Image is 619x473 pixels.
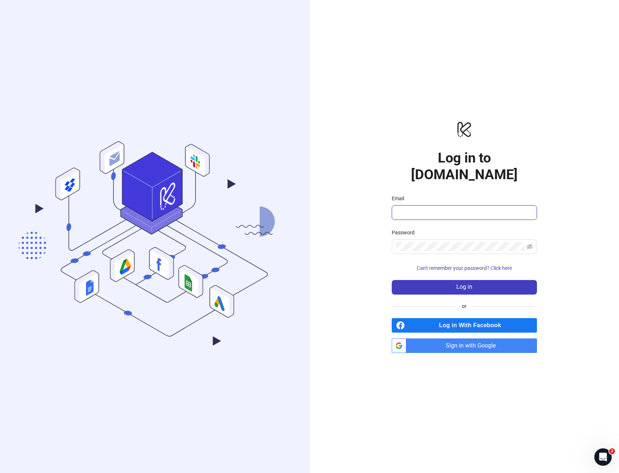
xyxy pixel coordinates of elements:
[392,263,537,274] button: Can't remember your password? Click here
[417,265,512,271] span: Can't remember your password? Click here
[456,302,472,310] span: or
[392,280,537,295] button: Log in
[594,448,612,466] iframe: Intercom live chat
[392,265,537,271] a: Can't remember your password? Click here
[392,338,537,353] a: Sign in with Google
[609,448,615,454] span: 2
[392,229,419,236] label: Password
[396,242,525,251] input: Password
[392,194,409,202] label: Email
[527,244,533,250] span: eye-invisible
[409,338,537,353] span: Sign in with Google
[408,318,537,333] span: Log in With Facebook
[392,149,537,183] h1: Log in to [DOMAIN_NAME]
[392,318,537,333] a: Log in With Facebook
[456,284,472,290] span: Log in
[396,208,531,217] input: Email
